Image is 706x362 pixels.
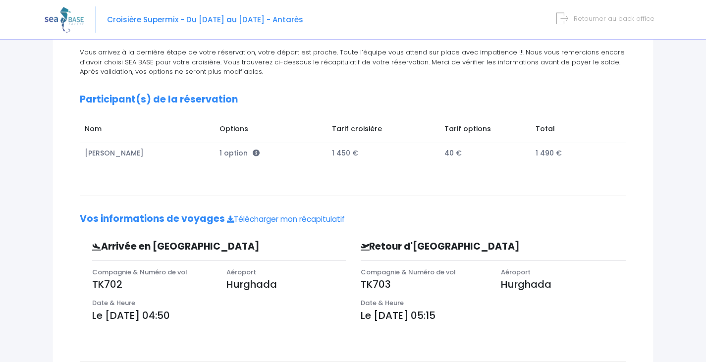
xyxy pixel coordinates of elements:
td: Nom [80,119,215,143]
td: Tarif croisière [327,119,439,143]
td: 40 € [439,143,531,163]
a: Télécharger mon récapitulatif [227,214,345,224]
p: TK703 [361,277,486,292]
span: Date & Heure [92,298,135,308]
h3: Retour d'[GEOGRAPHIC_DATA] [353,241,564,253]
h3: Arrivée en [GEOGRAPHIC_DATA] [85,241,286,253]
h2: Vos informations de voyages [80,213,626,225]
span: Date & Heure [361,298,404,308]
span: Croisière Supermix - Du [DATE] au [DATE] - Antarès [107,14,303,25]
td: [PERSON_NAME] [80,143,215,163]
td: Options [215,119,327,143]
span: Aéroport [501,267,531,277]
span: Compagnie & Numéro de vol [92,267,187,277]
td: Tarif options [439,119,531,143]
p: Le [DATE] 05:15 [361,308,627,323]
span: Aéroport [226,267,256,277]
td: 1 490 € [531,143,616,163]
span: Retourner au back office [574,14,654,23]
a: Retourner au back office [560,14,654,23]
td: 1 450 € [327,143,439,163]
span: Compagnie & Numéro de vol [361,267,456,277]
span: Vous arrivez à la dernière étape de votre réservation, votre départ est proche. Toute l’équipe vo... [80,48,625,76]
p: Hurghada [226,277,346,292]
h2: Participant(s) de la réservation [80,94,626,105]
span: 1 option [219,148,260,158]
p: Le [DATE] 04:50 [92,308,346,323]
p: Hurghada [501,277,626,292]
td: Total [531,119,616,143]
p: TK702 [92,277,212,292]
